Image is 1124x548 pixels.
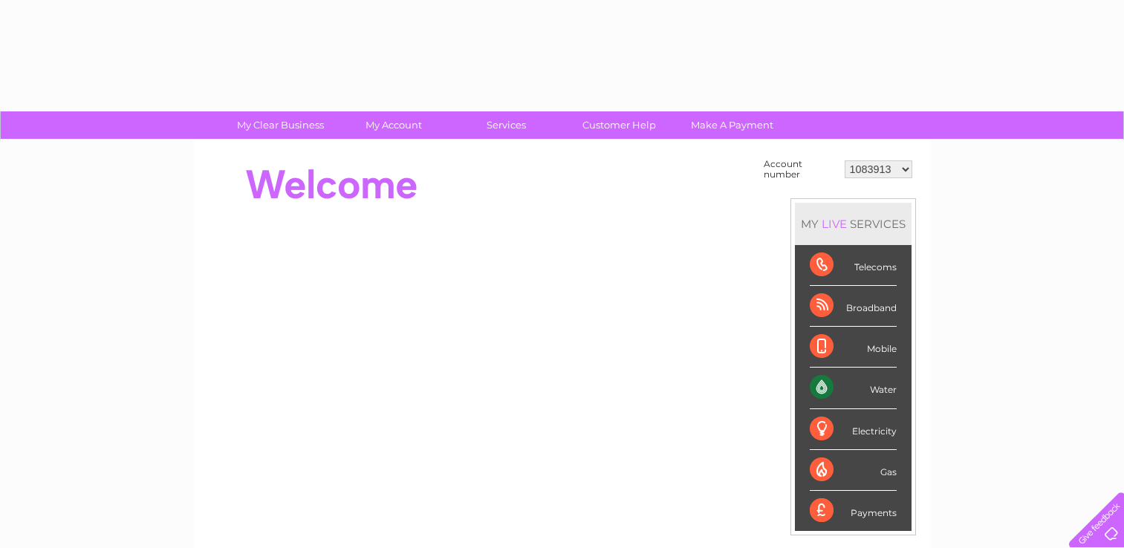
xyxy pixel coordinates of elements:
[810,491,897,531] div: Payments
[445,111,568,139] a: Services
[810,450,897,491] div: Gas
[795,203,912,245] div: MY SERVICES
[671,111,793,139] a: Make A Payment
[810,245,897,286] div: Telecoms
[332,111,455,139] a: My Account
[819,217,850,231] div: LIVE
[219,111,342,139] a: My Clear Business
[558,111,680,139] a: Customer Help
[810,286,897,327] div: Broadband
[810,327,897,368] div: Mobile
[760,155,841,183] td: Account number
[810,368,897,408] div: Water
[810,409,897,450] div: Electricity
